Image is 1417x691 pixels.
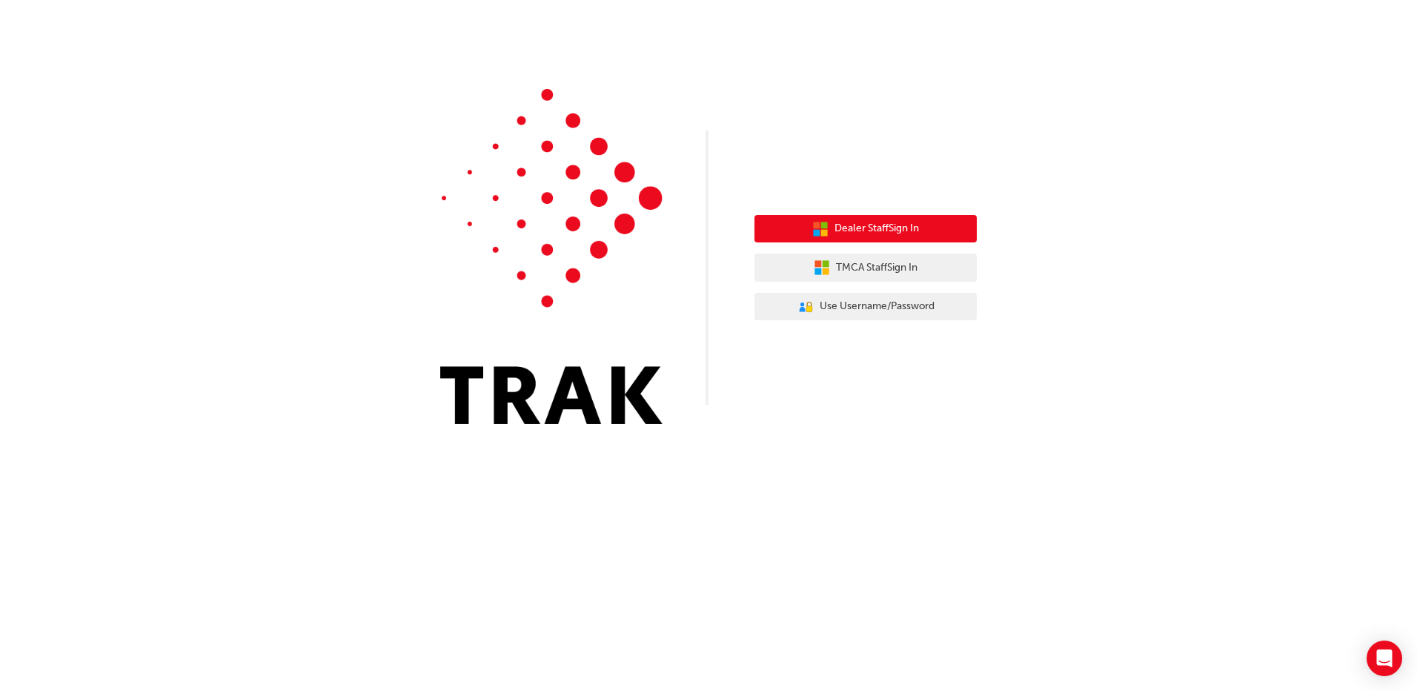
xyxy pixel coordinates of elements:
[754,293,977,321] button: Use Username/Password
[820,298,935,315] span: Use Username/Password
[754,254,977,282] button: TMCA StaffSign In
[834,220,919,237] span: Dealer Staff Sign In
[836,259,917,277] span: TMCA Staff Sign In
[754,215,977,243] button: Dealer StaffSign In
[1367,641,1402,676] div: Open Intercom Messenger
[440,89,663,424] img: Trak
